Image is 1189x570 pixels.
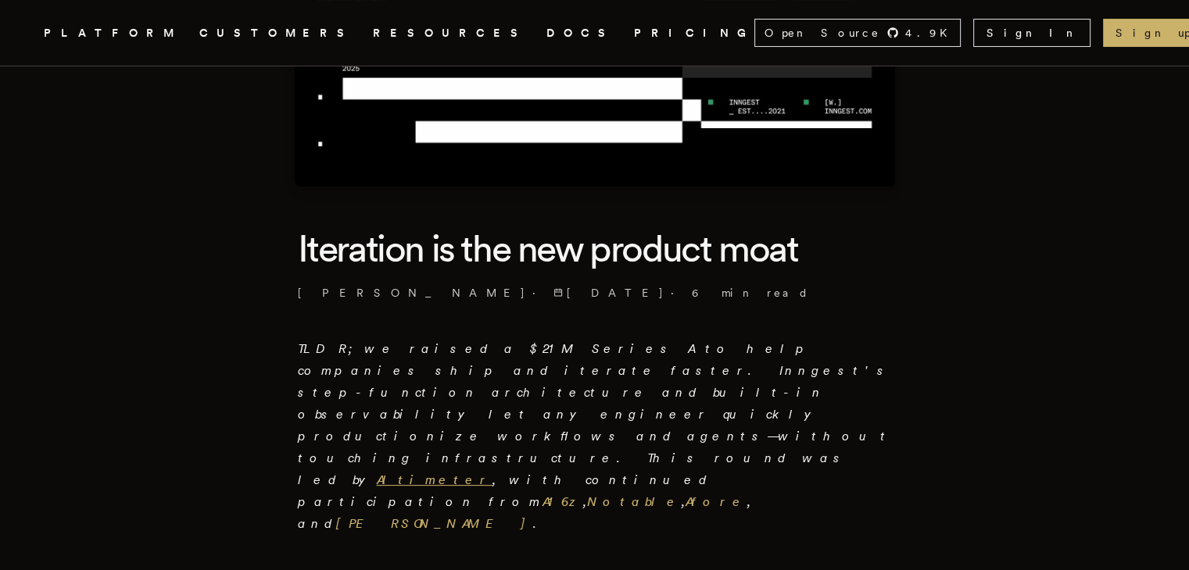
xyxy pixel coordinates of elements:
[634,23,754,43] a: PRICING
[298,224,892,273] h1: Iteration is the new product moat
[44,23,181,43] button: PLATFORM
[298,341,892,531] em: TLDR; we raised a $21M Series A to help companies ship and iterate faster. Inngest's step-functio...
[973,19,1091,47] a: Sign In
[765,25,880,41] span: Open Source
[377,472,492,487] a: Altimeter
[686,494,747,509] a: Afore
[905,25,957,41] span: 4.9 K
[546,23,615,43] a: DOCS
[336,516,533,531] a: [PERSON_NAME]
[692,285,809,301] span: 6 min read
[373,23,528,43] button: RESOURCES
[298,285,892,301] p: · ·
[199,23,354,43] a: CUSTOMERS
[298,285,526,301] a: [PERSON_NAME]
[587,494,682,509] a: Notable
[553,285,664,301] span: [DATE]
[543,494,583,509] a: A16z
